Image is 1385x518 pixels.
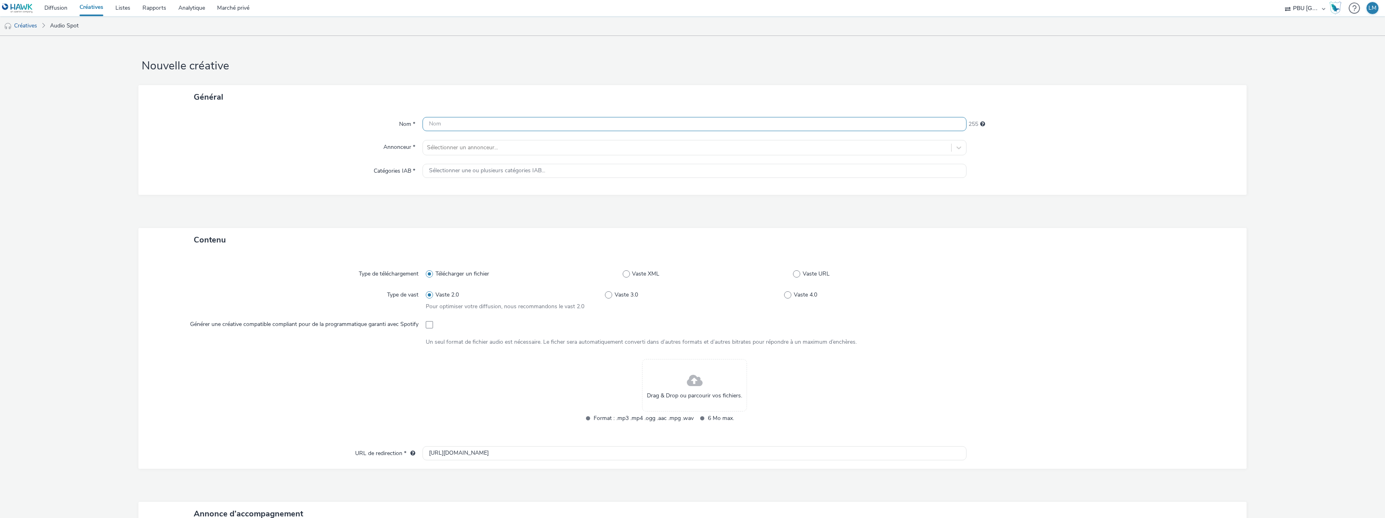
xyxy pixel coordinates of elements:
span: Général [194,92,223,102]
span: Drag & Drop ou parcourir vos fichiers. [647,392,742,400]
img: audio [4,22,12,30]
span: Vaste 2.0 [435,291,459,299]
div: 255 caractères maximum [980,120,985,128]
span: Vaste 4.0 [794,291,817,299]
span: 6 Mo max. [708,414,808,423]
a: Hawk Academy [1329,2,1345,15]
label: Nom * [396,117,418,128]
span: Vaste URL [803,270,830,278]
div: Un seul format de fichier audio est nécessaire. Le ficher sera automatiquement converti dans d’au... [426,338,963,346]
font: URL de redirection * [355,449,406,457]
input: URL... [423,446,967,460]
input: Nom [423,117,967,131]
h1: Nouvelle créative [138,58,1247,74]
div: LM [1368,2,1377,14]
label: Générer une créative compatible compliant pour de la programmatique garanti avec Spotify [187,317,422,328]
span: Contenu [194,234,226,245]
img: undefined Logo [2,3,33,13]
label: Catégories IAB * [370,164,418,175]
label: Annonceur * [380,140,418,151]
span: Télécharger un fichier [435,270,489,278]
div: L’URL de redirection sera utilisée comme URL de validation avec certains SSP et ce sera l’URL de ... [406,449,415,457]
span: Pour optimiser votre diffusion, nous recommandons le vast 2.0 [426,303,584,310]
img: Hawk Academy [1329,2,1341,15]
font: Créatives [14,22,37,29]
span: Format : .mp3 .mp4 .ogg .aac .mpg .wav [594,414,694,423]
label: Type de téléchargement [356,267,422,278]
span: Vaste 3.0 [615,291,638,299]
span: 255 [969,120,978,128]
a: Audio Spot [46,16,83,36]
span: Sélectionner une ou plusieurs catégories IAB... [429,167,545,174]
label: Type de vast [384,288,422,299]
span: Vaste XML [632,270,659,278]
